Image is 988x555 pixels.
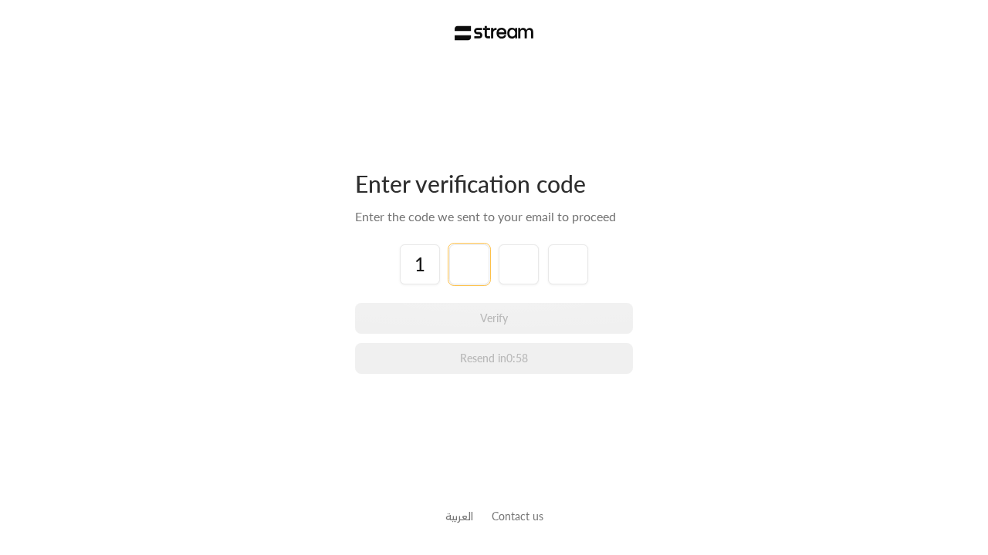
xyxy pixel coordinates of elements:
div: Enter the code we sent to your email to proceed [355,207,633,226]
a: Contact us [492,510,543,523]
button: Contact us [492,508,543,524]
div: Enter verification code [355,169,633,198]
a: العربية [445,502,473,530]
img: Stream Logo [455,25,534,41]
